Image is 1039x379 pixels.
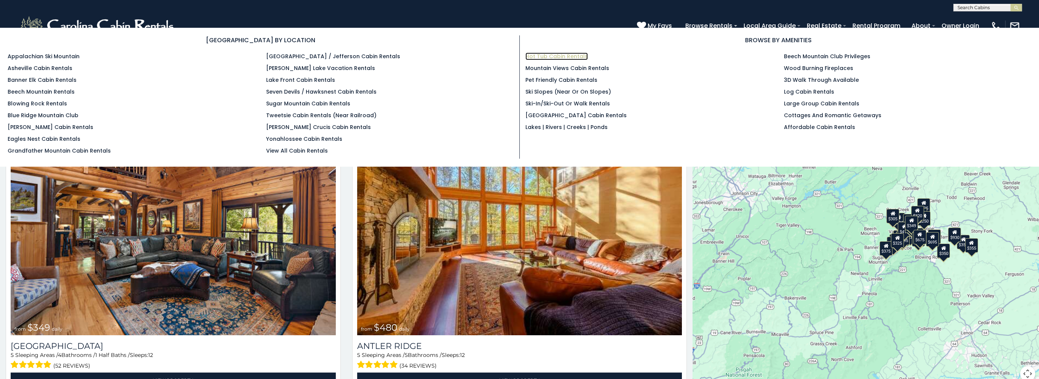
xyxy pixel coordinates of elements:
[11,118,336,335] a: Diamond Creek Lodge from $349 daily
[525,100,610,107] a: Ski-in/Ski-Out or Walk Rentals
[8,135,80,143] a: Eagles Nest Cabin Rentals
[905,218,918,232] div: $210
[8,147,111,154] a: Grandfather Mountain Cabin Rentals
[991,21,1001,31] img: phone-regular-white.png
[740,19,800,32] a: Local Area Guide
[525,123,608,131] a: Lakes | Rivers | Creeks | Ponds
[8,35,514,45] h3: [GEOGRAPHIC_DATA] BY LOCATION
[357,341,682,351] a: Antler Ridge
[148,352,153,358] span: 12
[908,19,934,32] a: About
[266,64,375,72] a: [PERSON_NAME] Lake Vacation Rentals
[266,123,371,131] a: [PERSON_NAME] Crucis Cabin Rentals
[266,88,377,96] a: Seven Devils / Hawksnest Cabin Rentals
[357,118,682,335] img: Antler Ridge
[912,232,925,246] div: $315
[58,352,61,358] span: 4
[266,53,400,60] a: [GEOGRAPHIC_DATA] / Jefferson Cabin Rentals
[913,229,926,244] div: $675
[803,19,845,32] a: Real Estate
[525,88,611,96] a: Ski Slopes (Near or On Slopes)
[957,234,970,249] div: $355
[266,100,350,107] a: Sugar Mountain Cabin Rentals
[784,100,859,107] a: Large Group Cabin Rentals
[405,352,408,358] span: 5
[19,14,177,37] img: White-1-2.png
[27,322,50,333] span: $349
[784,111,881,119] a: Cottages and Romantic Getaways
[11,351,336,371] div: Sleeping Areas / Bathrooms / Sleeps:
[525,35,1032,45] h3: BROWSE BY AMENITIES
[894,230,907,245] div: $400
[904,227,917,242] div: $225
[11,341,336,351] h3: Diamond Creek Lodge
[14,326,26,332] span: from
[525,64,609,72] a: Mountain Views Cabin Rentals
[784,53,870,60] a: Beech Mountain Club Privileges
[399,361,437,371] span: (34 reviews)
[913,228,926,242] div: $395
[11,341,336,351] a: [GEOGRAPHIC_DATA]
[266,111,377,119] a: Tweetsie Cabin Rentals (Near Railroad)
[784,88,834,96] a: Log Cabin Rentals
[8,111,78,119] a: Blue Ridge Mountain Club
[8,88,75,96] a: Beech Mountain Rentals
[52,326,62,332] span: daily
[891,233,904,247] div: $325
[266,76,335,84] a: Lake Front Cabin Rentals
[903,214,916,228] div: $565
[911,205,924,220] div: $320
[681,19,736,32] a: Browse Rentals
[8,76,77,84] a: Banner Elk Cabin Rentals
[784,123,855,131] a: Affordable Cabin Rentals
[784,76,859,84] a: 3D Walk Through Available
[357,352,360,358] span: 5
[8,64,72,72] a: Asheville Cabin Rentals
[784,64,853,72] a: Wood Burning Fireplaces
[361,326,372,332] span: from
[917,198,930,212] div: $525
[399,326,410,332] span: daily
[266,147,328,154] a: View All Cabin Rentals
[1009,21,1020,31] img: mail-regular-white.png
[948,227,961,242] div: $930
[887,237,900,251] div: $330
[928,229,941,244] div: $380
[357,118,682,335] a: Antler Ridge from $480 daily
[637,21,674,31] a: My Favs
[357,351,682,371] div: Sleeping Areas / Bathrooms / Sleeps:
[8,53,80,60] a: Appalachian Ski Mountain
[374,322,397,333] span: $480
[918,211,930,226] div: $250
[11,352,14,358] span: 5
[879,241,892,256] div: $375
[8,100,67,107] a: Blowing Rock Rentals
[937,243,950,258] div: $350
[8,123,93,131] a: [PERSON_NAME] Cabin Rentals
[95,352,130,358] span: 1 Half Baths /
[898,222,911,236] div: $410
[926,232,939,246] div: $695
[648,21,672,30] span: My Favs
[938,19,983,32] a: Owner Login
[53,361,90,371] span: (52 reviews)
[11,118,336,335] img: Diamond Creek Lodge
[965,238,978,252] div: $355
[525,111,627,119] a: [GEOGRAPHIC_DATA] Cabin Rentals
[905,216,918,230] div: $349
[266,135,342,143] a: Yonahlossee Cabin Rentals
[525,53,588,60] a: Hot Tub Cabin Rentals
[849,19,904,32] a: Rental Program
[886,209,899,223] div: $305
[525,76,597,84] a: Pet Friendly Cabin Rentals
[460,352,465,358] span: 12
